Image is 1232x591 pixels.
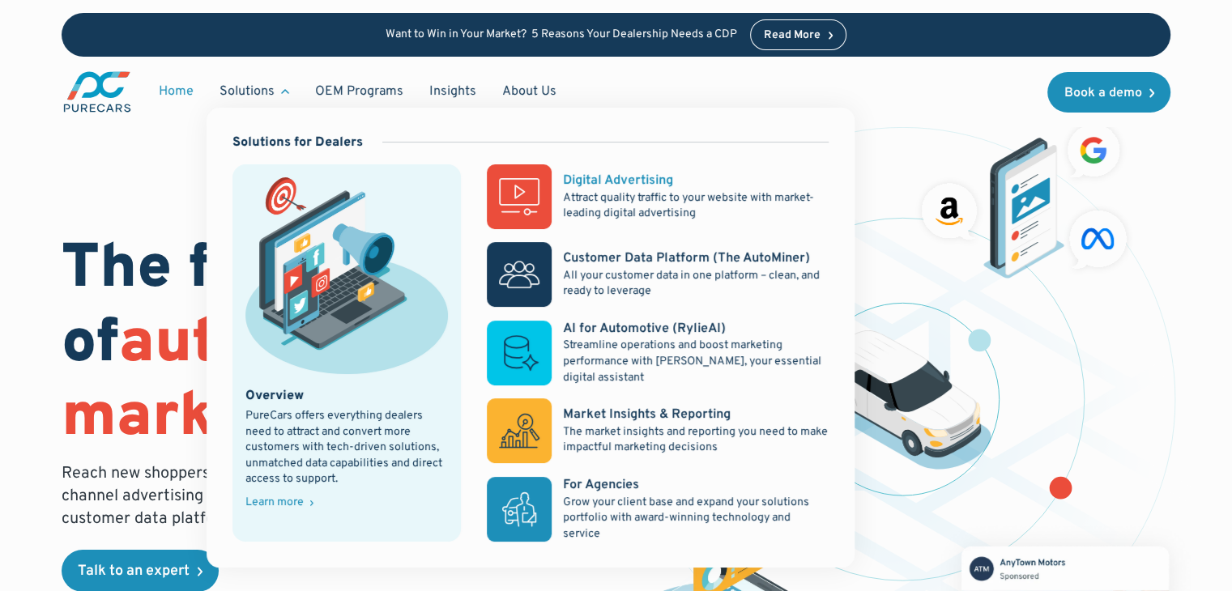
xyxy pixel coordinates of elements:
[62,70,133,114] a: main
[563,476,639,494] div: For Agencies
[563,424,829,456] p: The market insights and reporting you need to make impactful marketing decisions
[232,134,363,151] div: Solutions for Dealers
[245,497,304,508] div: Learn more
[232,164,461,542] a: marketing illustration showing social media channels and campaignsOverviewPureCars offers everyth...
[302,76,416,107] a: OEM Programs
[563,495,829,542] p: Grow your client base and expand your solutions portfolio with award-winning technology and service
[764,30,821,41] div: Read More
[487,398,829,463] a: Market Insights & ReportingThe market insights and reporting you need to make impactful marketing...
[487,242,829,307] a: Customer Data Platform (The AutoMiner)All your customer data in one platform – clean, and ready t...
[245,387,304,405] div: Overview
[563,320,726,338] div: AI for Automotive (RylieAI)
[563,338,829,385] p: Streamline operations and boost marketing performance with [PERSON_NAME], your essential digital ...
[146,76,207,107] a: Home
[207,108,855,568] nav: Solutions
[815,330,991,470] img: illustration of a vehicle
[563,406,731,423] div: Market Insights & Reporting
[563,172,673,189] div: Digital Advertising
[563,268,829,300] p: All your customer data in one platform – clean, and ready to leverage
[245,408,448,487] div: PureCars offers everything dealers need to attract and convert more customers with tech-driven so...
[62,234,596,456] h1: The future of is data.
[1047,72,1170,113] a: Book a demo
[487,320,829,385] a: AI for Automotive (RylieAI)Streamline operations and boost marketing performance with [PERSON_NAM...
[386,28,737,42] p: Want to Win in Your Market? 5 Reasons Your Dealership Needs a CDP
[62,462,554,530] p: Reach new shoppers and nurture existing clients through an omni-channel advertising approach comb...
[487,476,829,542] a: For AgenciesGrow your client base and expand your solutions portfolio with award-winning technolo...
[563,249,810,267] div: Customer Data Platform (The AutoMiner)
[220,83,275,100] div: Solutions
[914,117,1134,278] img: ads on social media and advertising partners
[489,76,569,107] a: About Us
[78,564,190,579] div: Talk to an expert
[563,190,829,222] p: Attract quality traffic to your website with market-leading digital advertising
[62,70,133,114] img: purecars logo
[487,164,829,229] a: Digital AdvertisingAttract quality traffic to your website with market-leading digital advertising
[750,19,847,50] a: Read More
[416,76,489,107] a: Insights
[245,177,448,373] img: marketing illustration showing social media channels and campaigns
[207,76,302,107] div: Solutions
[62,306,453,457] span: automotive marketing
[1064,87,1141,100] div: Book a demo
